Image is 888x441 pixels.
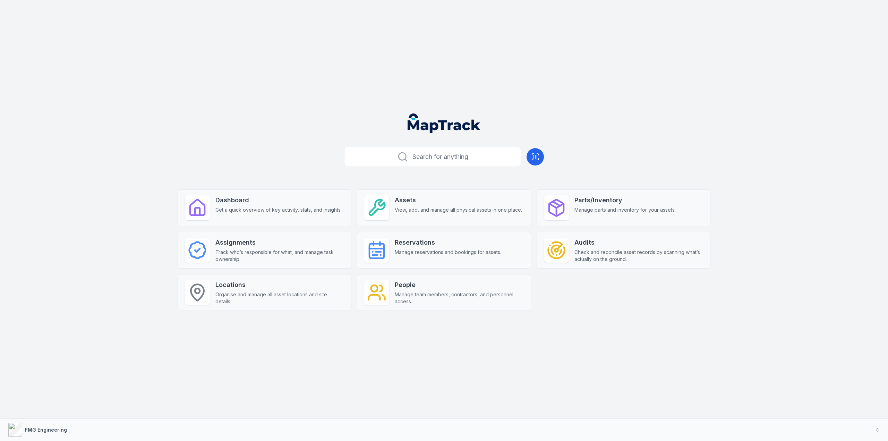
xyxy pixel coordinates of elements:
span: View, add, and manage all physical assets in one place. [395,206,522,213]
strong: Reservations [395,238,501,247]
button: Search for anything [344,147,521,167]
a: DashboardGet a quick overview of key activity, stats, and insights. [178,189,351,226]
a: LocationsOrganise and manage all asset locations and site details. [178,274,351,311]
span: Organise and manage all asset locations and site details. [215,291,344,305]
strong: People [395,280,523,290]
strong: FMG Engineering [25,427,67,433]
span: Manage reservations and bookings for assets. [395,249,501,256]
strong: Dashboard [215,195,342,205]
a: AssignmentsTrack who’s responsible for what, and manage task ownership. [178,232,351,269]
span: Manage team members, contractors, and personnel access. [395,291,523,305]
strong: Parts/Inventory [574,195,676,205]
strong: Audits [574,238,703,247]
span: Manage parts and inventory for your assets. [574,206,676,213]
strong: Assets [395,195,522,205]
a: PeopleManage team members, contractors, and personnel access. [357,274,531,311]
a: AuditsCheck and reconcile asset records by scanning what’s actually on the ground. [537,232,710,269]
a: Parts/InventoryManage parts and inventory for your assets. [537,189,710,226]
span: Check and reconcile asset records by scanning what’s actually on the ground. [574,249,703,263]
span: Track who’s responsible for what, and manage task ownership. [215,249,344,263]
a: AssetsView, add, and manage all physical assets in one place. [357,189,531,226]
nav: Global [396,113,492,133]
span: Search for anything [412,152,468,162]
strong: Locations [215,280,344,290]
a: ReservationsManage reservations and bookings for assets. [357,232,531,269]
strong: Assignments [215,238,344,247]
span: Get a quick overview of key activity, stats, and insights. [215,206,342,213]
